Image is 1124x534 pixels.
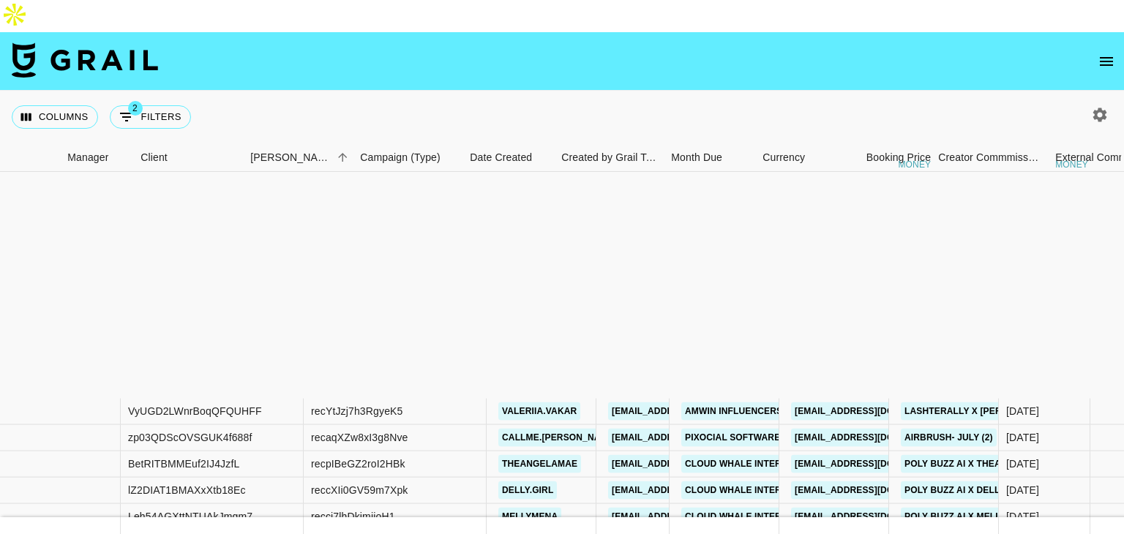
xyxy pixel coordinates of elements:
a: callme.[PERSON_NAME] [498,429,621,447]
img: Grail Talent [12,42,158,78]
a: Cloud Whale Interactive Technology LLC [681,455,903,473]
div: 10/07/2025 [1006,509,1039,524]
button: Show filters [110,105,191,129]
a: mellymena [498,508,561,526]
div: Month Due [671,143,722,172]
a: poly buzz ai X theangelamaee [901,455,1062,473]
a: Poly buzz ai X Mellymena [901,508,1036,526]
div: Leh54AGXttNTUAkJmgm7 [128,509,252,524]
a: [EMAIL_ADDRESS][DOMAIN_NAME] [791,402,955,421]
div: Client [140,143,168,172]
a: [EMAIL_ADDRESS][DOMAIN_NAME] [608,402,772,421]
a: [EMAIL_ADDRESS][DOMAIN_NAME] [791,455,955,473]
div: Booking Price [866,143,931,172]
div: [PERSON_NAME] [250,143,332,172]
div: 10/07/2025 [1006,404,1039,418]
div: recpIBeGZ2roI2HBk [311,456,405,471]
div: Manager [67,143,108,172]
a: Poly buzz ai X Delly.girl [901,481,1032,500]
div: Creator Commmission Override [938,143,1048,172]
a: Airbrush- July (2) [901,429,997,447]
a: Cloud Whale Interactive Technology LLC [681,481,903,500]
div: 05/07/2025 [1006,430,1039,445]
div: 10/07/2025 [1006,456,1039,471]
div: Campaign (Type) [360,143,441,172]
div: Campaign (Type) [353,143,462,172]
div: recci7lhDkjmijoH1 [311,509,395,524]
a: [EMAIL_ADDRESS][DOMAIN_NAME] [791,481,955,500]
div: recYtJzj7h3RgyeK5 [311,404,403,418]
div: 10/07/2025 [1006,483,1039,497]
a: [EMAIL_ADDRESS][DOMAIN_NAME] [791,508,955,526]
div: Booker [243,143,353,172]
div: Client [133,143,243,172]
div: Date Created [470,143,532,172]
a: [EMAIL_ADDRESS][DOMAIN_NAME] [608,455,772,473]
a: [EMAIL_ADDRESS][DOMAIN_NAME] [791,429,955,447]
a: Pixocial Software Limited [681,429,823,447]
div: money [1055,160,1088,169]
button: Select columns [12,105,98,129]
div: Currency [763,143,805,172]
div: Creator Commmission Override [938,143,1041,172]
div: Created by Grail Team [561,143,661,172]
span: 2 [128,101,143,116]
a: [EMAIL_ADDRESS][DOMAIN_NAME] [608,429,772,447]
a: valeriia.vakar [498,402,580,421]
div: Date Created [462,143,554,172]
button: Sort [332,147,353,168]
div: zp03QDScOVSGUK4f688f [128,430,252,445]
div: lZ2DIAT1BMAXxXtb18Ec [128,483,246,497]
div: Month Due [664,143,755,172]
div: reccXIi0GV59m7Xpk [311,483,408,497]
div: money [898,160,931,169]
div: Created by Grail Team [554,143,664,172]
a: Lashterally X [PERSON_NAME] [901,402,1059,421]
div: Currency [755,143,828,172]
div: VyUGD2LWnrBoqQFQUHFF [128,404,262,418]
div: Manager [60,143,133,172]
a: delly.girl [498,481,557,500]
a: AMWIN INFLUENCERS [681,402,786,421]
a: [EMAIL_ADDRESS][DOMAIN_NAME] [608,481,772,500]
a: theangelamae [498,455,581,473]
div: BetRITBMMEuf2IJ4JzfL [128,456,239,471]
button: open drawer [1092,47,1121,76]
div: recaqXZw8xI3g8Nve [311,430,408,445]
